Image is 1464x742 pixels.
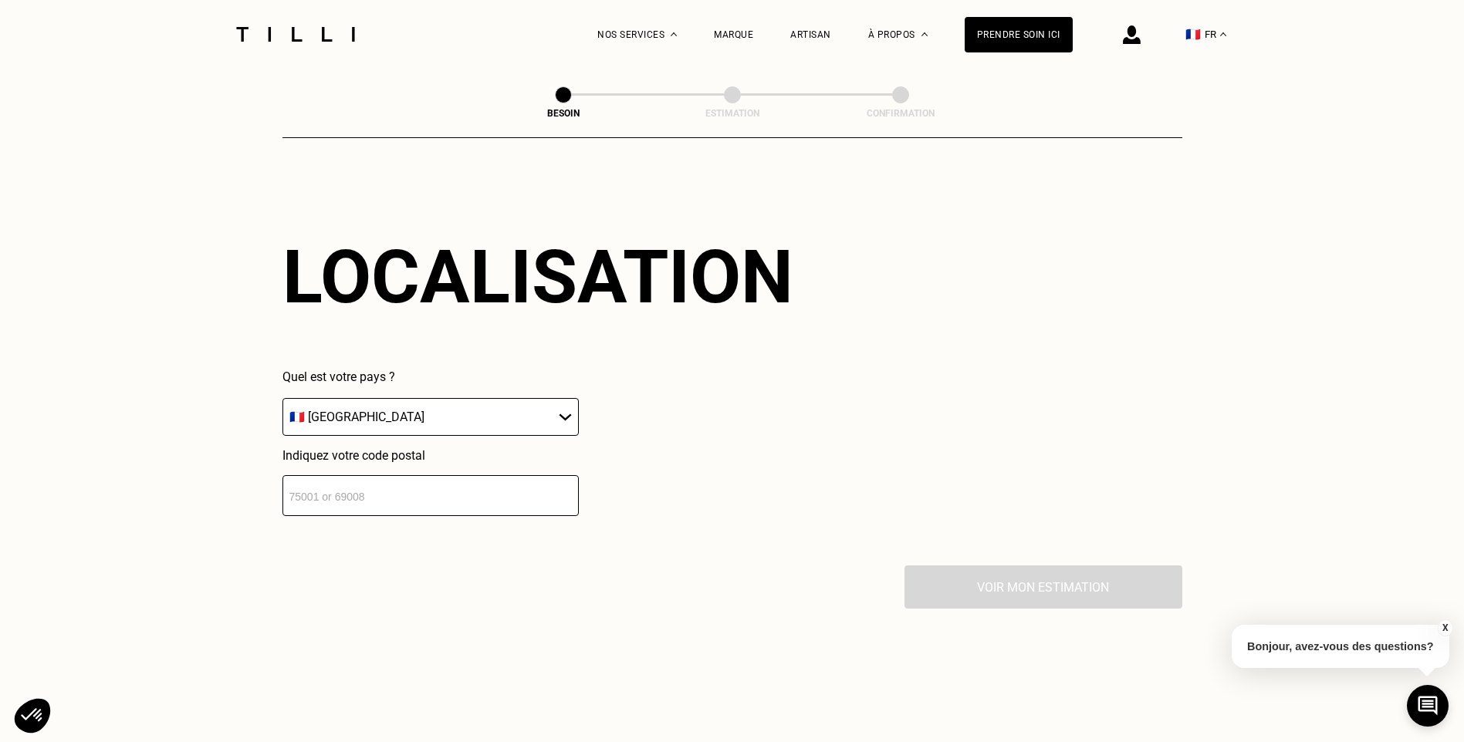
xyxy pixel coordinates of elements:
span: 🇫🇷 [1185,27,1201,42]
a: Marque [714,29,753,40]
p: Bonjour, avez-vous des questions? [1232,625,1449,668]
input: 75001 or 69008 [282,475,579,516]
div: Estimation [655,108,810,119]
div: Confirmation [823,108,978,119]
div: Besoin [486,108,641,119]
img: icône connexion [1123,25,1141,44]
button: X [1437,619,1452,636]
p: Indiquez votre code postal [282,448,579,463]
img: menu déroulant [1220,32,1226,36]
img: Menu déroulant [671,32,677,36]
div: Localisation [282,234,793,320]
a: Artisan [790,29,831,40]
p: Quel est votre pays ? [282,369,579,384]
a: Prendre soin ici [965,17,1073,52]
img: Menu déroulant à propos [921,32,928,36]
img: Logo du service de couturière Tilli [231,27,360,42]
